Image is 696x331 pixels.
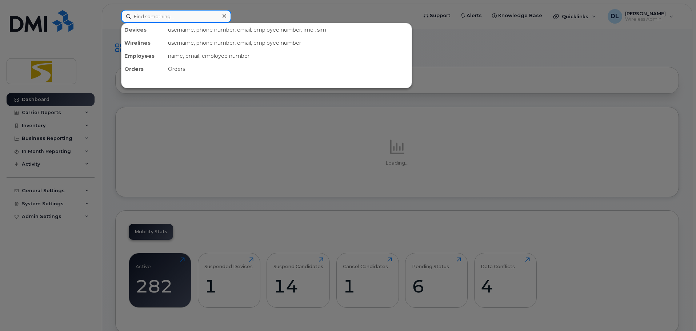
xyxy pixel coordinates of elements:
[165,23,412,36] div: username, phone number, email, employee number, imei, sim
[165,36,412,49] div: username, phone number, email, employee number
[165,62,412,76] div: Orders
[165,49,412,62] div: name, email, employee number
[121,49,165,62] div: Employees
[121,36,165,49] div: Wirelines
[121,23,165,36] div: Devices
[121,62,165,76] div: Orders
